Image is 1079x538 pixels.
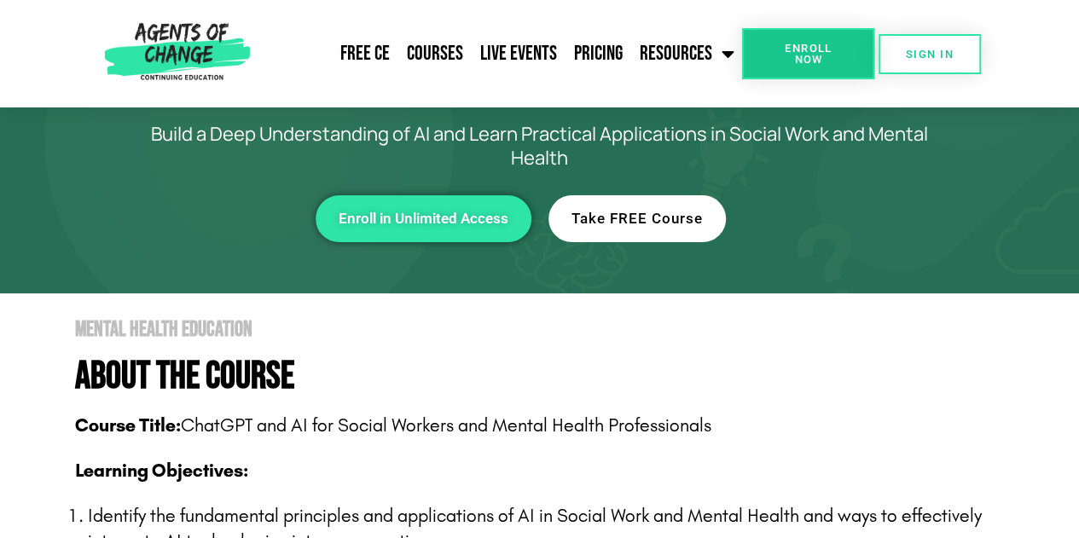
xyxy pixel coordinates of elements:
a: Resources [631,32,742,75]
span: SIGN IN [906,49,954,60]
span: Enroll Now [769,43,847,65]
a: Free CE [332,32,398,75]
h4: About The Course [75,357,1026,396]
b: Course Title: [75,414,181,437]
a: Live Events [472,32,566,75]
span: Enroll in Unlimited Access [339,211,508,226]
a: Pricing [566,32,631,75]
p: Build a Deep Understanding of AI and Learn Practical Applications in Social Work and Mental Health [122,122,958,170]
a: Courses [398,32,472,75]
a: Enroll in Unlimited Access [316,195,531,242]
b: Learning Objectives: [75,460,248,482]
h2: Mental Health Education [75,319,1026,340]
p: ChatGPT and AI for Social Workers and Mental Health Professionals [75,413,1026,439]
a: SIGN IN [879,34,981,74]
a: Enroll Now [742,28,874,79]
a: Take FREE Course [548,195,726,242]
span: Take FREE Course [571,211,703,226]
nav: Menu [257,32,742,75]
